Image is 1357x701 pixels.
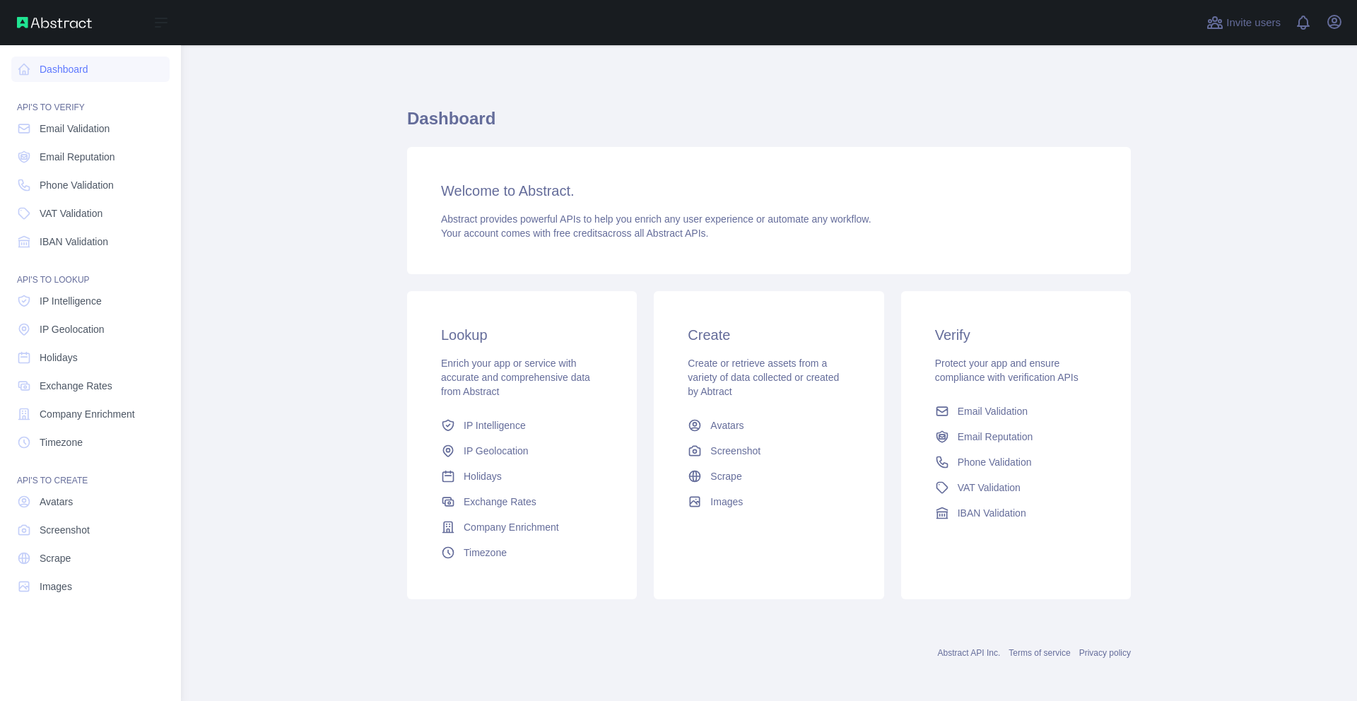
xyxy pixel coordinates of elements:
[11,458,170,486] div: API'S TO CREATE
[958,481,1021,495] span: VAT Validation
[688,358,839,397] span: Create or retrieve assets from a variety of data collected or created by Abtract
[1079,648,1131,658] a: Privacy policy
[11,288,170,314] a: IP Intelligence
[682,464,855,489] a: Scrape
[11,345,170,370] a: Holidays
[441,213,871,225] span: Abstract provides powerful APIs to help you enrich any user experience or automate any workflow.
[441,228,708,239] span: Your account comes with across all Abstract APIs.
[958,430,1033,444] span: Email Reputation
[407,107,1131,141] h1: Dashboard
[11,401,170,427] a: Company Enrichment
[1226,15,1281,31] span: Invite users
[40,435,83,449] span: Timezone
[11,489,170,514] a: Avatars
[710,495,743,509] span: Images
[1009,648,1070,658] a: Terms of service
[40,178,114,192] span: Phone Validation
[682,489,855,514] a: Images
[40,235,108,249] span: IBAN Validation
[710,469,741,483] span: Scrape
[682,413,855,438] a: Avatars
[553,228,602,239] span: free credits
[40,379,112,393] span: Exchange Rates
[682,438,855,464] a: Screenshot
[40,322,105,336] span: IP Geolocation
[464,495,536,509] span: Exchange Rates
[688,325,850,345] h3: Create
[929,500,1103,526] a: IBAN Validation
[11,144,170,170] a: Email Reputation
[938,648,1001,658] a: Abstract API Inc.
[11,116,170,141] a: Email Validation
[11,546,170,571] a: Scrape
[11,57,170,82] a: Dashboard
[40,551,71,565] span: Scrape
[40,150,115,164] span: Email Reputation
[935,358,1079,383] span: Protect your app and ensure compliance with verification APIs
[11,373,170,399] a: Exchange Rates
[464,444,529,458] span: IP Geolocation
[929,449,1103,475] a: Phone Validation
[40,407,135,421] span: Company Enrichment
[710,418,744,432] span: Avatars
[935,325,1097,345] h3: Verify
[441,181,1097,201] h3: Welcome to Abstract.
[435,489,609,514] a: Exchange Rates
[464,469,502,483] span: Holidays
[11,257,170,285] div: API'S TO LOOKUP
[40,350,78,365] span: Holidays
[11,517,170,543] a: Screenshot
[40,579,72,594] span: Images
[11,201,170,226] a: VAT Validation
[435,438,609,464] a: IP Geolocation
[11,85,170,113] div: API'S TO VERIFY
[40,294,102,308] span: IP Intelligence
[1204,11,1283,34] button: Invite users
[929,399,1103,424] a: Email Validation
[40,495,73,509] span: Avatars
[464,520,559,534] span: Company Enrichment
[11,172,170,198] a: Phone Validation
[40,122,110,136] span: Email Validation
[435,514,609,540] a: Company Enrichment
[435,413,609,438] a: IP Intelligence
[441,325,603,345] h3: Lookup
[11,229,170,254] a: IBAN Validation
[710,444,760,458] span: Screenshot
[958,506,1026,520] span: IBAN Validation
[958,404,1028,418] span: Email Validation
[17,17,92,28] img: Abstract API
[11,317,170,342] a: IP Geolocation
[464,418,526,432] span: IP Intelligence
[435,464,609,489] a: Holidays
[929,424,1103,449] a: Email Reputation
[40,206,102,220] span: VAT Validation
[929,475,1103,500] a: VAT Validation
[464,546,507,560] span: Timezone
[958,455,1032,469] span: Phone Validation
[441,358,590,397] span: Enrich your app or service with accurate and comprehensive data from Abstract
[11,574,170,599] a: Images
[40,523,90,537] span: Screenshot
[11,430,170,455] a: Timezone
[435,540,609,565] a: Timezone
